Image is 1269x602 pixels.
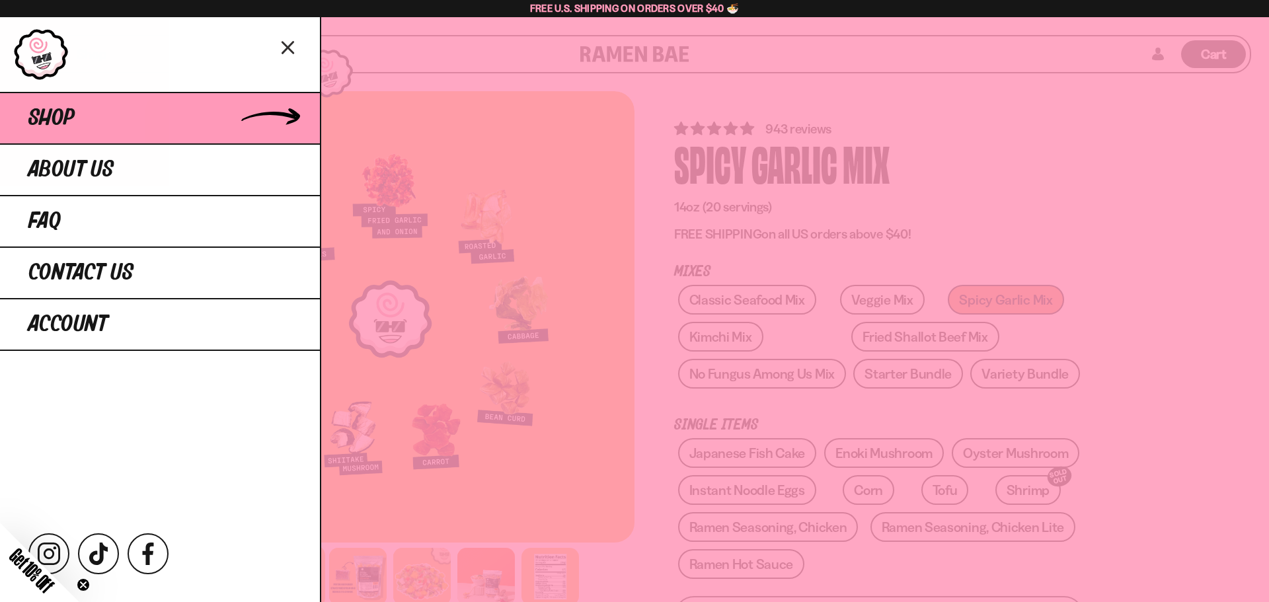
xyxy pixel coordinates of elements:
span: Shop [28,106,75,130]
span: About Us [28,158,114,182]
span: Get 10% Off [6,545,58,596]
span: FAQ [28,209,61,233]
button: Close menu [277,35,300,58]
span: Free U.S. Shipping on Orders over $40 🍜 [530,2,740,15]
button: Close teaser [77,578,90,591]
span: Account [28,313,108,336]
span: Contact Us [28,261,134,285]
